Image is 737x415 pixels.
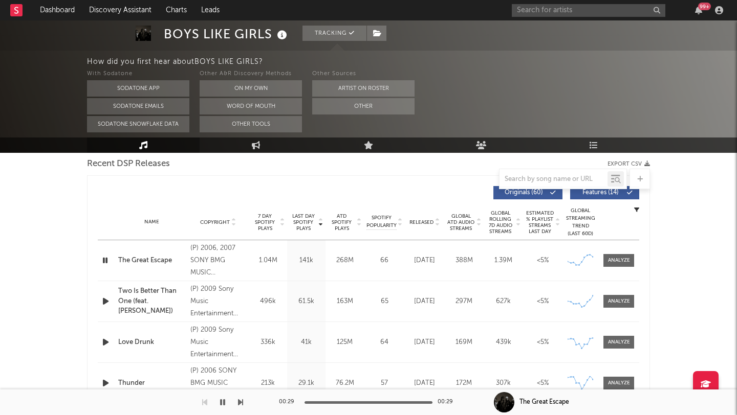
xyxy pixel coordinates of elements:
[328,378,361,388] div: 76.2M
[500,190,547,196] span: Originals ( 60 )
[312,98,415,114] button: Other
[200,68,302,80] div: Other A&R Discovery Methods
[87,158,170,170] span: Recent DSP Releases
[695,6,702,14] button: 99+
[366,337,402,348] div: 64
[87,80,189,97] button: Sodatone App
[407,378,442,388] div: [DATE]
[118,378,185,388] a: Thunder
[251,296,285,307] div: 496k
[512,4,665,17] input: Search for artists
[200,219,230,225] span: Copyright
[698,3,711,10] div: 99 +
[312,80,415,97] button: Artist on Roster
[526,210,554,235] span: Estimated % Playlist Streams Last Day
[366,214,397,229] span: Spotify Popularity
[87,68,189,80] div: With Sodatone
[290,296,323,307] div: 61.5k
[407,256,442,266] div: [DATE]
[118,256,185,266] a: The Great Escape
[447,337,481,348] div: 169M
[251,256,285,266] div: 1.04M
[328,256,361,266] div: 268M
[447,296,481,307] div: 297M
[290,213,317,232] span: Last Day Spotify Plays
[438,396,458,408] div: 00:29
[200,80,302,97] button: On My Own
[290,378,323,388] div: 29.1k
[500,175,608,183] input: Search by song name or URL
[526,337,560,348] div: <5%
[302,26,366,41] button: Tracking
[493,186,562,199] button: Originals(60)
[486,378,521,388] div: 307k
[526,296,560,307] div: <5%
[366,256,402,266] div: 66
[519,398,569,407] div: The Great Escape
[118,218,185,226] div: Name
[118,286,185,316] a: Two Is Better Than One (feat. [PERSON_NAME])
[486,337,521,348] div: 439k
[251,378,285,388] div: 213k
[190,324,246,361] div: (P) 2009 Sony Music Entertainment and Big Machine Records, LLC, Sony Music Entertainment
[190,283,246,320] div: (P) 2009 Sony Music Entertainment and Big Machine Records, LLC, Sony Music Entertainment
[87,116,189,132] button: Sodatone Snowflake Data
[486,210,514,235] span: Global Rolling 7D Audio Streams
[328,337,361,348] div: 125M
[409,219,433,225] span: Released
[608,161,650,167] button: Export CSV
[190,365,246,402] div: (P) 2006 SONY BMG MUSIC ENTERTAINMENT
[486,296,521,307] div: 627k
[366,378,402,388] div: 57
[447,213,475,232] span: Global ATD Audio Streams
[526,378,560,388] div: <5%
[290,337,323,348] div: 41k
[200,98,302,114] button: Word Of Mouth
[251,337,285,348] div: 336k
[279,396,299,408] div: 00:29
[526,256,560,266] div: <5%
[312,68,415,80] div: Other Sources
[200,116,302,132] button: Other Tools
[447,256,481,266] div: 388M
[486,256,521,266] div: 1.39M
[290,256,323,266] div: 141k
[87,98,189,114] button: Sodatone Emails
[565,207,596,238] div: Global Streaming Trend (Last 60D)
[328,213,355,232] span: ATD Spotify Plays
[570,186,639,199] button: Features(14)
[164,26,290,42] div: BOYS LIKE GIRLS
[118,337,185,348] a: Love Drunk
[407,296,442,307] div: [DATE]
[407,337,442,348] div: [DATE]
[577,190,624,196] span: Features ( 14 )
[251,213,278,232] span: 7 Day Spotify Plays
[366,296,402,307] div: 65
[87,56,737,68] div: How did you first hear about BOYS LIKE GIRLS ?
[328,296,361,307] div: 163M
[447,378,481,388] div: 172M
[190,242,246,279] div: (P) 2006, 2007 SONY BMG MUSIC ENTERTAINMENT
